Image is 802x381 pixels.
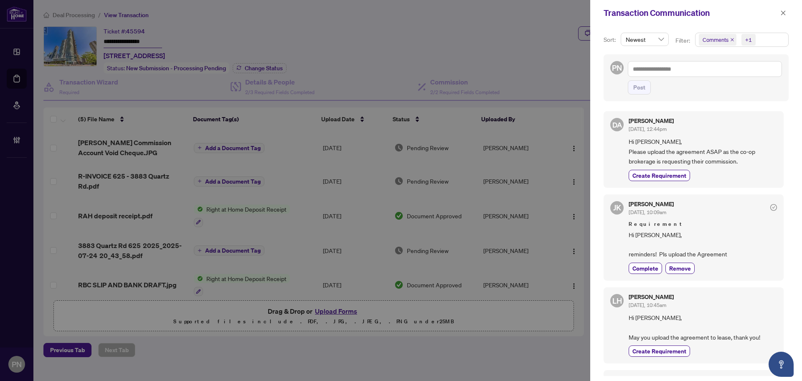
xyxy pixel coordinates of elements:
[629,201,674,207] h5: [PERSON_NAME]
[629,230,777,259] span: Hi [PERSON_NAME], reminders! Pls upload the Agreement
[629,220,777,228] span: Requirement
[629,209,666,215] span: [DATE], 10:09am
[629,302,666,308] span: [DATE], 10:45am
[665,263,695,274] button: Remove
[669,264,691,273] span: Remove
[628,80,651,95] button: Post
[699,34,736,46] span: Comments
[770,204,777,211] span: check-circle
[612,119,622,130] span: DA
[604,7,778,19] div: Transaction Communication
[626,33,664,46] span: Newest
[612,62,622,74] span: PN
[780,10,786,16] span: close
[632,171,686,180] span: Create Requirement
[629,263,662,274] button: Complete
[769,352,794,377] button: Open asap
[613,202,621,213] span: JK
[629,345,690,357] button: Create Requirement
[629,313,777,342] span: Hi [PERSON_NAME], May you upload the agreement to lease, thank you!
[703,36,728,44] span: Comments
[730,38,734,42] span: close
[629,126,667,132] span: [DATE], 12:44pm
[629,118,674,124] h5: [PERSON_NAME]
[629,170,690,181] button: Create Requirement
[612,295,622,307] span: LH
[604,35,617,44] p: Sort:
[745,36,752,44] div: +1
[675,36,691,45] p: Filter:
[632,264,658,273] span: Complete
[629,294,674,300] h5: [PERSON_NAME]
[632,347,686,355] span: Create Requirement
[629,137,777,166] span: Hi [PERSON_NAME], Please upload the agreement ASAP as the co-op brokerage is requesting their com...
